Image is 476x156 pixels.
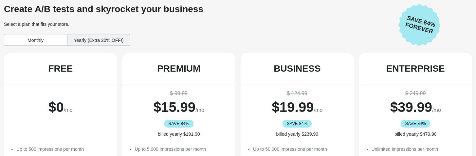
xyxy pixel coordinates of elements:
[274,63,320,74] div: BUSINESS
[4,34,67,46] div: Monthly
[164,120,193,128] div: SAVE 84%
[314,107,323,113] span: /mo
[401,120,430,128] div: SAVE 84%
[253,146,347,152] li: Up to 50,000 impressions per month
[398,4,440,46] img: Save 84% Forever
[4,4,393,14] div: Create A/B tests and skyrocket your business
[157,63,200,74] div: PREMIUM
[366,131,466,137] div: billed yearly $479.90
[390,99,432,115] span: $ 39.99
[48,99,64,115] span: $ 0
[272,99,314,115] span: $ 19.99
[67,34,130,46] div: Yearly (Extra 20% OFF!)
[64,107,73,113] span: /mo
[372,146,466,152] li: Unlimited impressions per month
[247,131,347,137] div: billed yearly $239.90
[283,120,312,128] div: SAVE 84%
[386,63,445,74] div: ENTERPRISE
[247,90,347,97] div: $ 124.99
[129,90,229,97] div: $ 99.99
[400,13,440,36] span: Save 84% Forever
[16,146,111,152] li: Up to 500 impressions per month
[129,131,229,137] div: billed yearly $191.90
[154,99,195,115] span: $ 15.99
[366,90,466,97] div: $ 249.99
[4,21,393,27] div: Select a plan that fits your store.
[135,146,229,152] li: Up to 5,000 impressions per month
[48,63,73,74] div: FREE
[432,107,441,113] span: /mo
[195,107,204,113] span: /mo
